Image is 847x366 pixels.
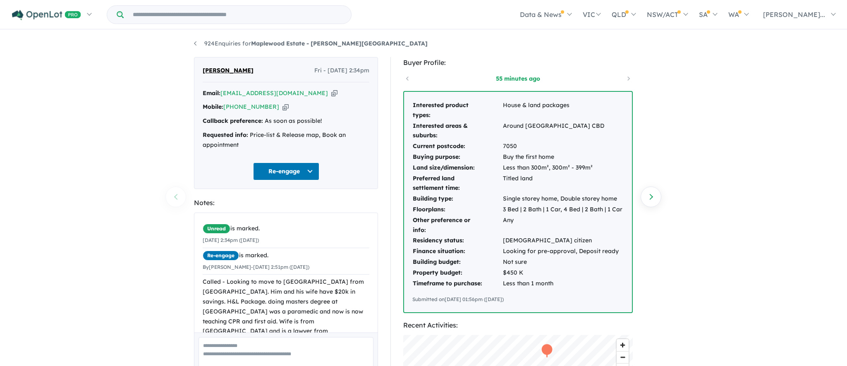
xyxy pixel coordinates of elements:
[541,343,553,359] div: Map marker
[203,116,369,126] div: As soon as possible!
[403,57,633,68] div: Buyer Profile:
[483,74,553,83] a: 55 minutes ago
[617,339,629,351] button: Zoom in
[220,89,328,97] a: [EMAIL_ADDRESS][DOMAIN_NAME]
[203,117,263,124] strong: Callback preference:
[412,246,502,257] td: Finance situation:
[412,257,502,268] td: Building budget:
[412,121,502,141] td: Interested areas & suburbs:
[412,152,502,163] td: Buying purpose:
[253,163,319,180] button: Re-engage
[412,163,502,173] td: Land size/dimension:
[331,89,337,98] button: Copy
[502,246,623,257] td: Looking for pre-approval, Deposit ready
[203,103,223,110] strong: Mobile:
[412,100,502,121] td: Interested product types:
[502,121,623,141] td: Around [GEOGRAPHIC_DATA] CBD
[412,215,502,236] td: Other preference or info:
[502,100,623,121] td: House & land packages
[203,264,309,270] small: By [PERSON_NAME] - [DATE] 2:51pm ([DATE])
[194,40,428,47] a: 924Enquiries forMaplewood Estate - [PERSON_NAME][GEOGRAPHIC_DATA]
[203,237,259,243] small: [DATE] 2:34pm ([DATE])
[502,204,623,215] td: 3 Bed | 2 Bath | 1 Car, 4 Bed | 2 Bath | 1 Car
[502,194,623,204] td: Single storey home, Double storey home
[282,103,289,111] button: Copy
[412,173,502,194] td: Preferred land settlement time:
[502,152,623,163] td: Buy the first home
[314,66,369,76] span: Fri - [DATE] 2:34pm
[203,224,369,234] div: is marked.
[203,66,254,76] span: [PERSON_NAME]
[251,40,428,47] strong: Maplewood Estate - [PERSON_NAME][GEOGRAPHIC_DATA]
[203,251,369,261] div: is marked.
[502,257,623,268] td: Not sure
[412,141,502,152] td: Current postcode:
[502,163,623,173] td: Less than 300m², 300m² - 399m²
[502,215,623,236] td: Any
[502,278,623,289] td: Less than 1 month
[617,351,629,363] button: Zoom out
[412,268,502,278] td: Property budget:
[412,204,502,215] td: Floorplans:
[502,268,623,278] td: $450 K
[12,10,81,20] img: Openlot PRO Logo White
[194,197,378,208] div: Notes:
[203,89,220,97] strong: Email:
[412,278,502,289] td: Timeframe to purchase:
[502,141,623,152] td: 7050
[203,131,248,139] strong: Requested info:
[203,224,230,234] span: Unread
[223,103,279,110] a: [PHONE_NUMBER]
[203,130,369,150] div: Price-list & Release map, Book an appointment
[502,173,623,194] td: Titled land
[203,251,239,261] span: Re-engage
[403,320,633,331] div: Recent Activities:
[412,194,502,204] td: Building type:
[763,10,825,19] span: [PERSON_NAME]...
[412,235,502,246] td: Residency status:
[125,6,349,24] input: Try estate name, suburb, builder or developer
[194,39,653,49] nav: breadcrumb
[412,295,624,304] div: Submitted on [DATE] 01:56pm ([DATE])
[502,235,623,246] td: [DEMOGRAPHIC_DATA] citizen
